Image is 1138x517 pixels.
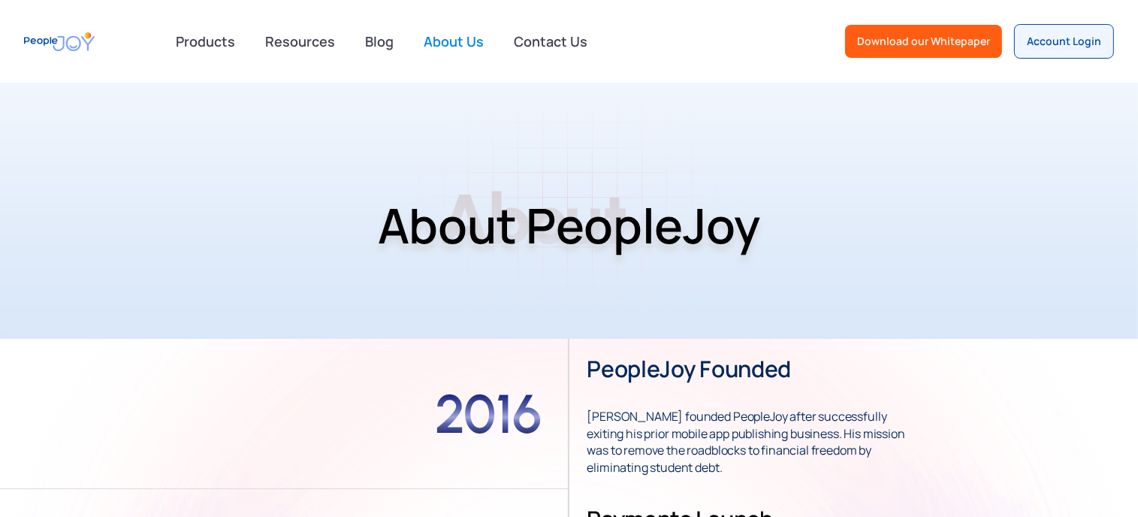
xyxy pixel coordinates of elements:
[1027,34,1101,49] div: Account Login
[256,25,344,58] a: Resources
[1014,24,1114,59] a: Account Login
[24,25,95,59] a: home
[587,354,792,384] h3: PeopleJoy founded
[356,25,403,58] a: Blog
[415,25,493,58] a: About Us
[167,26,244,56] div: Products
[587,392,905,476] strong: [PERSON_NAME] founded PeopleJoy after successfully exiting his prior mobile app publishing busine...
[505,25,596,58] a: Contact Us
[14,162,1125,289] h1: About PeopleJoy
[845,25,1002,58] a: Download our Whitepaper
[857,34,990,49] div: Download our Whitepaper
